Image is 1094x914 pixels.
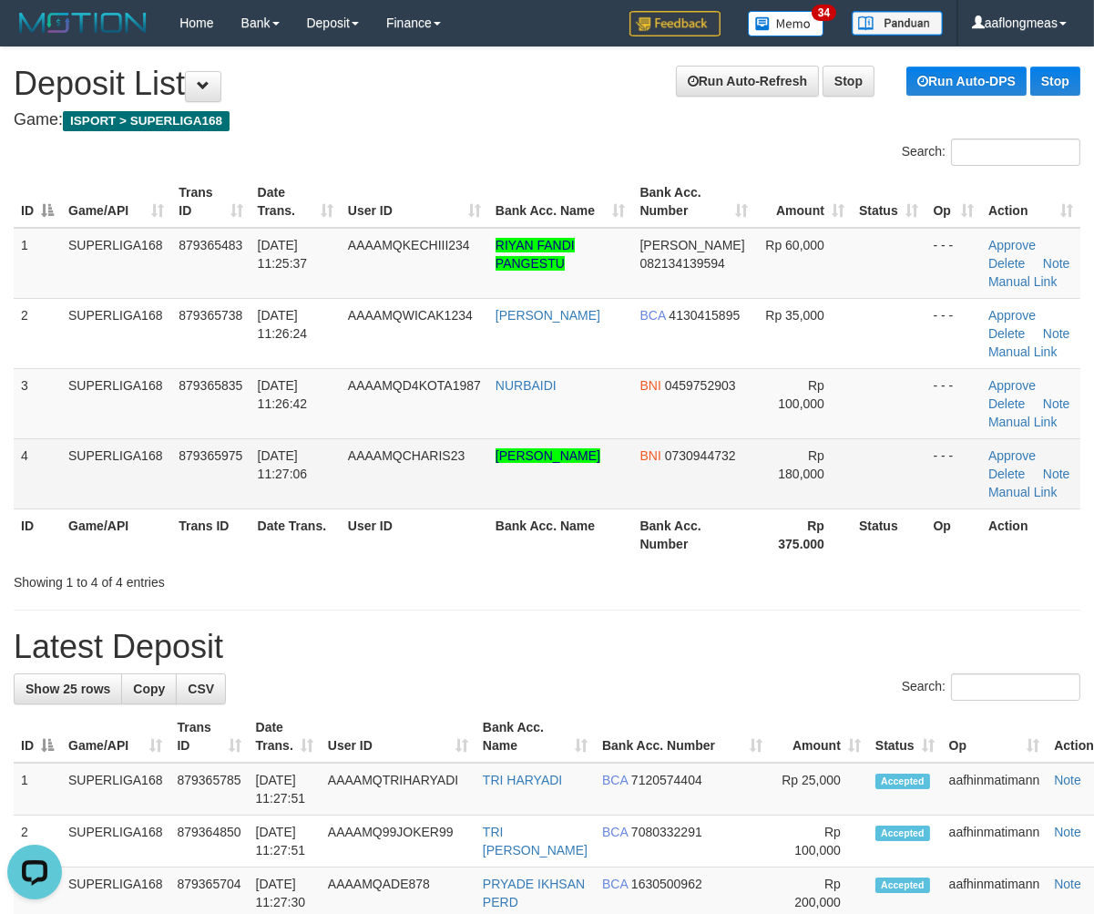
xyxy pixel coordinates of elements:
[179,238,242,252] span: 879365483
[633,508,755,560] th: Bank Acc. Number
[778,378,824,411] span: Rp 100,000
[595,711,770,763] th: Bank Acc. Number: activate to sort column ascending
[640,308,666,323] span: BCA
[475,711,595,763] th: Bank Acc. Name: activate to sort column ascending
[981,508,1080,560] th: Action
[1054,825,1081,839] a: Note
[14,176,61,228] th: ID: activate to sort column descending
[981,176,1080,228] th: Action: activate to sort column ascending
[1030,67,1080,96] a: Stop
[665,448,736,463] span: Copy 0730944732 to clipboard
[61,763,170,816] td: SUPERLIGA168
[179,378,242,393] span: 879365835
[988,274,1058,289] a: Manual Link
[765,238,824,252] span: Rp 60,000
[902,139,1080,166] label: Search:
[14,508,61,560] th: ID
[852,176,926,228] th: Status: activate to sort column ascending
[640,256,725,271] span: Copy 082134139594 to clipboard
[868,711,942,763] th: Status: activate to sort column ascending
[170,711,249,763] th: Trans ID: activate to sort column ascending
[14,228,61,299] td: 1
[988,415,1058,429] a: Manual Link
[496,308,600,323] a: [PERSON_NAME]
[951,673,1080,701] input: Search:
[14,629,1080,665] h1: Latest Deposit
[14,66,1080,102] h1: Deposit List
[14,9,152,36] img: MOTION_logo.png
[665,378,736,393] span: Copy 0459752903 to clipboard
[778,448,824,481] span: Rp 180,000
[14,438,61,508] td: 4
[61,508,171,560] th: Game/API
[121,673,177,704] a: Copy
[348,238,470,252] span: AAAAMQKECHIII234
[61,176,171,228] th: Game/API: activate to sort column ascending
[755,508,852,560] th: Rp 375.000
[496,378,557,393] a: NURBAIDI
[14,368,61,438] td: 3
[61,368,171,438] td: SUPERLIGA168
[348,378,481,393] span: AAAAMQD4KOTA1987
[812,5,836,21] span: 34
[14,673,122,704] a: Show 25 rows
[988,326,1025,341] a: Delete
[925,298,981,368] td: - - -
[755,176,852,228] th: Amount: activate to sort column ascending
[483,825,588,858] a: TRI [PERSON_NAME]
[321,763,475,816] td: AAAAMQTRIHARYADI
[633,176,755,228] th: Bank Acc. Number: activate to sort column ascending
[61,298,171,368] td: SUPERLIGA168
[258,378,308,411] span: [DATE] 11:26:42
[902,673,1080,701] label: Search:
[249,763,321,816] td: [DATE] 11:27:51
[875,826,930,841] span: Accepted
[988,467,1025,481] a: Delete
[341,176,488,228] th: User ID: activate to sort column ascending
[631,877,702,891] span: Copy 1630500962 to clipboard
[249,816,321,868] td: [DATE] 11:27:51
[942,816,1048,868] td: aafhinmatimann
[925,368,981,438] td: - - -
[63,111,230,131] span: ISPORT > SUPERLIGA168
[496,448,600,463] a: [PERSON_NAME]
[951,139,1080,166] input: Search:
[676,66,819,97] a: Run Auto-Refresh
[988,378,1036,393] a: Approve
[496,238,575,271] a: RIYAN FANDI PANGESTU
[348,308,473,323] span: AAAAMQWICAK1234
[988,485,1058,499] a: Manual Link
[765,308,824,323] span: Rp 35,000
[823,66,874,97] a: Stop
[258,448,308,481] span: [DATE] 11:27:06
[925,176,981,228] th: Op: activate to sort column ascending
[631,773,702,787] span: Copy 7120574404 to clipboard
[631,825,702,839] span: Copy 7080332291 to clipboard
[171,176,250,228] th: Trans ID: activate to sort column ascending
[602,773,628,787] span: BCA
[61,816,170,868] td: SUPERLIGA168
[483,773,562,787] a: TRI HARYADI
[770,763,868,816] td: Rp 25,000
[179,448,242,463] span: 879365975
[770,711,868,763] th: Amount: activate to sort column ascending
[852,11,943,36] img: panduan.png
[488,508,633,560] th: Bank Acc. Name
[249,711,321,763] th: Date Trans.: activate to sort column ascending
[988,256,1025,271] a: Delete
[942,711,1048,763] th: Op: activate to sort column ascending
[14,816,61,868] td: 2
[640,448,661,463] span: BNI
[321,816,475,868] td: AAAAMQ99JOKER99
[925,228,981,299] td: - - -
[875,774,930,789] span: Accepted
[348,448,465,463] span: AAAAMQCHARIS23
[321,711,475,763] th: User ID: activate to sort column ascending
[14,111,1080,129] h4: Game:
[250,508,341,560] th: Date Trans.
[748,11,824,36] img: Button%20Memo.svg
[14,711,61,763] th: ID: activate to sort column descending
[14,763,61,816] td: 1
[640,378,661,393] span: BNI
[906,67,1027,96] a: Run Auto-DPS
